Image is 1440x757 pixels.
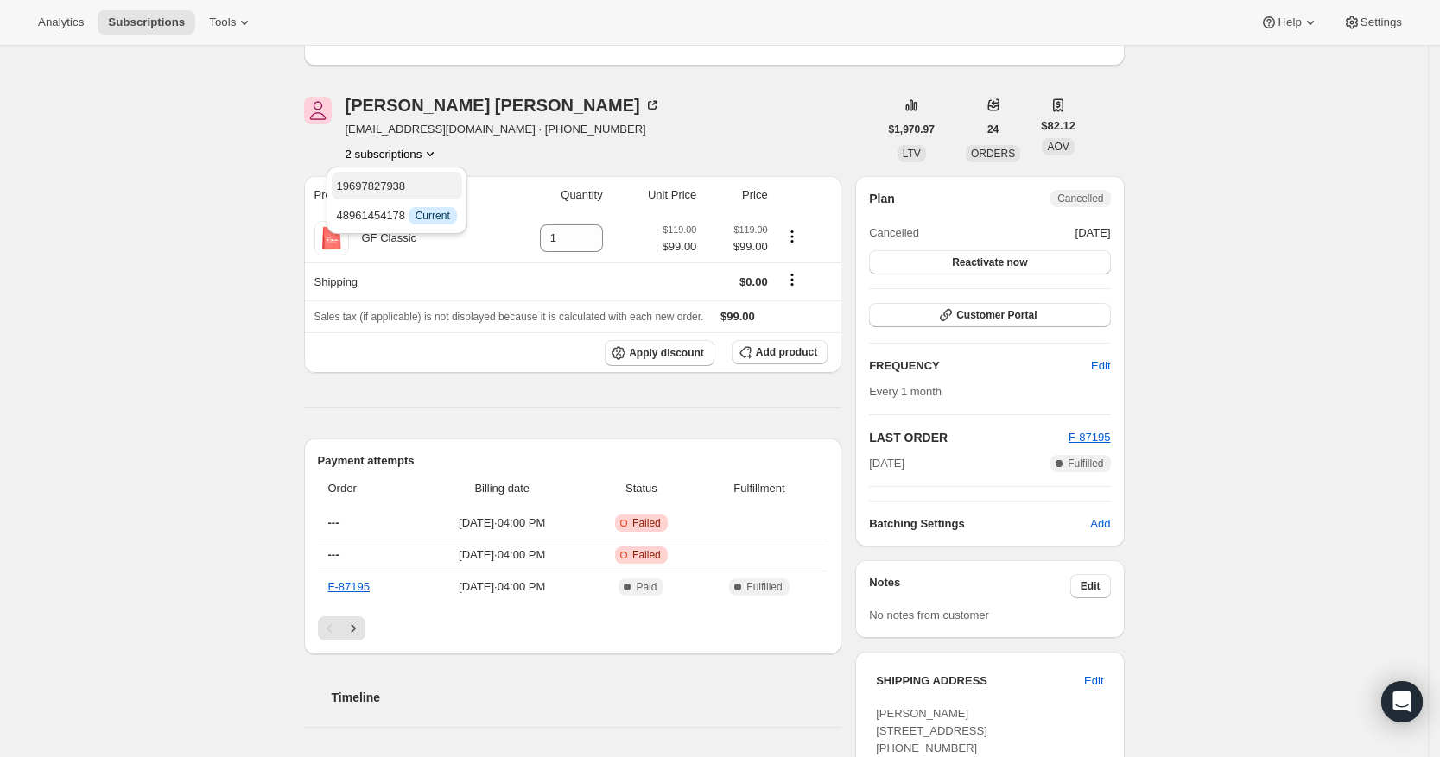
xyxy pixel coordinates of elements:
div: Open Intercom Messenger [1381,681,1423,722]
span: $0.00 [739,275,768,288]
button: Edit [1081,352,1120,380]
th: Order [318,470,418,508]
span: Johnny Santiago [304,97,332,124]
button: Apply discount [605,340,714,366]
span: Failed [632,516,661,530]
span: Tools [209,16,236,29]
span: $82.12 [1041,117,1075,135]
span: Edit [1084,672,1103,690]
span: [DATE] [869,455,904,472]
span: $1,970.97 [889,123,935,136]
span: AOV [1047,141,1069,153]
button: 48961454178 InfoCurrent [332,201,462,229]
small: $119.00 [663,224,696,235]
h3: SHIPPING ADDRESS [876,672,1084,690]
th: Unit Price [608,176,702,214]
th: Price [701,176,772,214]
span: [DATE] · 04:00 PM [422,514,581,532]
button: Help [1250,10,1329,35]
button: Settings [1333,10,1412,35]
button: 24 [977,117,1009,142]
button: Edit [1074,667,1113,695]
h3: Notes [869,574,1070,598]
th: Shipping [304,262,492,300]
span: Apply discount [629,346,704,360]
span: $99.00 [707,238,767,255]
span: [DATE] · 04:00 PM [422,578,581,596]
span: [DATE] [1075,224,1111,242]
button: Tools [199,10,263,35]
span: [PERSON_NAME] [STREET_ADDRESS] [PHONE_NUMBER] [876,707,987,754]
span: Fulfilled [746,580,782,594]
button: Edit [1070,574,1111,598]
span: Fulfillment [701,480,817,497]
h6: Batching Settings [869,515,1090,533]
button: Next [341,616,365,640]
button: Analytics [28,10,94,35]
button: Reactivate now [869,250,1110,274]
button: $1,970.97 [879,117,945,142]
span: Edit [1081,579,1101,593]
small: $119.00 [733,224,767,235]
span: Settings [1361,16,1402,29]
span: 24 [987,123,999,136]
span: --- [328,516,339,529]
span: Cancelled [869,224,919,242]
span: 48961454178 [337,209,457,222]
h2: FREQUENCY [869,357,1091,375]
button: Subscriptions [98,10,195,35]
span: LTV [903,148,921,160]
span: Every 1 month [869,385,942,398]
h2: Timeline [332,689,842,706]
span: Paid [636,580,657,594]
span: Customer Portal [956,308,1037,322]
span: $99.00 [720,310,755,323]
h2: Payment attempts [318,452,828,470]
button: Product actions [346,145,440,162]
span: Status [592,480,691,497]
th: Product [304,176,492,214]
h2: LAST ORDER [869,429,1069,446]
span: $99.00 [663,238,697,255]
th: Quantity [492,176,608,214]
button: F-87195 [1069,429,1110,446]
span: Add [1090,515,1110,533]
span: [EMAIL_ADDRESS][DOMAIN_NAME] · [PHONE_NUMBER] [346,121,661,138]
button: Product actions [778,227,806,246]
span: Cancelled [1057,192,1103,205]
span: Fulfilled [1068,457,1103,470]
span: 19697827938 [337,180,406,192]
button: Add [1080,510,1120,538]
span: Add product [756,345,817,359]
span: Sales tax (if applicable) is not displayed because it is calculated with each new order. [314,311,704,323]
button: 19697827938 [332,172,462,199]
nav: Pagination [318,616,828,640]
span: Reactivate now [952,255,1027,269]
button: Shipping actions [778,270,806,289]
span: Edit [1091,357,1110,375]
span: Analytics [38,16,84,29]
span: [DATE] · 04:00 PM [422,546,581,564]
div: [PERSON_NAME] [PERSON_NAME] [346,97,661,114]
span: Failed [632,548,661,562]
span: Billing date [422,480,581,497]
span: No notes from customer [869,609,989,621]
span: ORDERS [971,148,1015,160]
a: F-87195 [1069,431,1110,444]
span: Help [1278,16,1301,29]
button: Add product [732,340,828,364]
span: Current [416,209,450,223]
span: Subscriptions [108,16,185,29]
h2: Plan [869,190,895,207]
button: Customer Portal [869,303,1110,327]
span: --- [328,548,339,561]
a: F-87195 [328,580,370,593]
